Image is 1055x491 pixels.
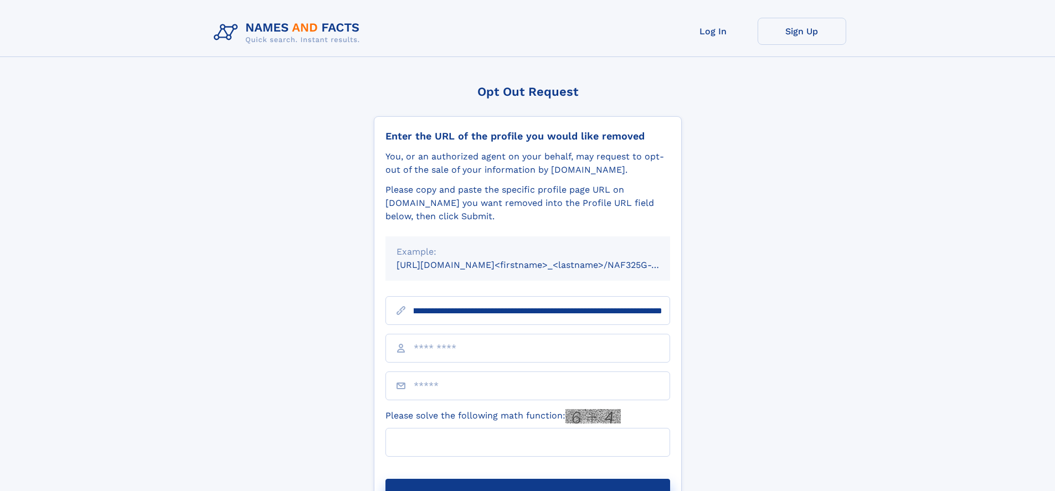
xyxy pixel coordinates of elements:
[758,18,846,45] a: Sign Up
[385,150,670,177] div: You, or an authorized agent on your behalf, may request to opt-out of the sale of your informatio...
[669,18,758,45] a: Log In
[374,85,682,99] div: Opt Out Request
[397,260,691,270] small: [URL][DOMAIN_NAME]<firstname>_<lastname>/NAF325G-xxxxxxxx
[385,409,621,423] label: Please solve the following math function:
[209,18,369,48] img: Logo Names and Facts
[397,245,659,259] div: Example:
[385,183,670,223] div: Please copy and paste the specific profile page URL on [DOMAIN_NAME] you want removed into the Pr...
[385,130,670,142] div: Enter the URL of the profile you would like removed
